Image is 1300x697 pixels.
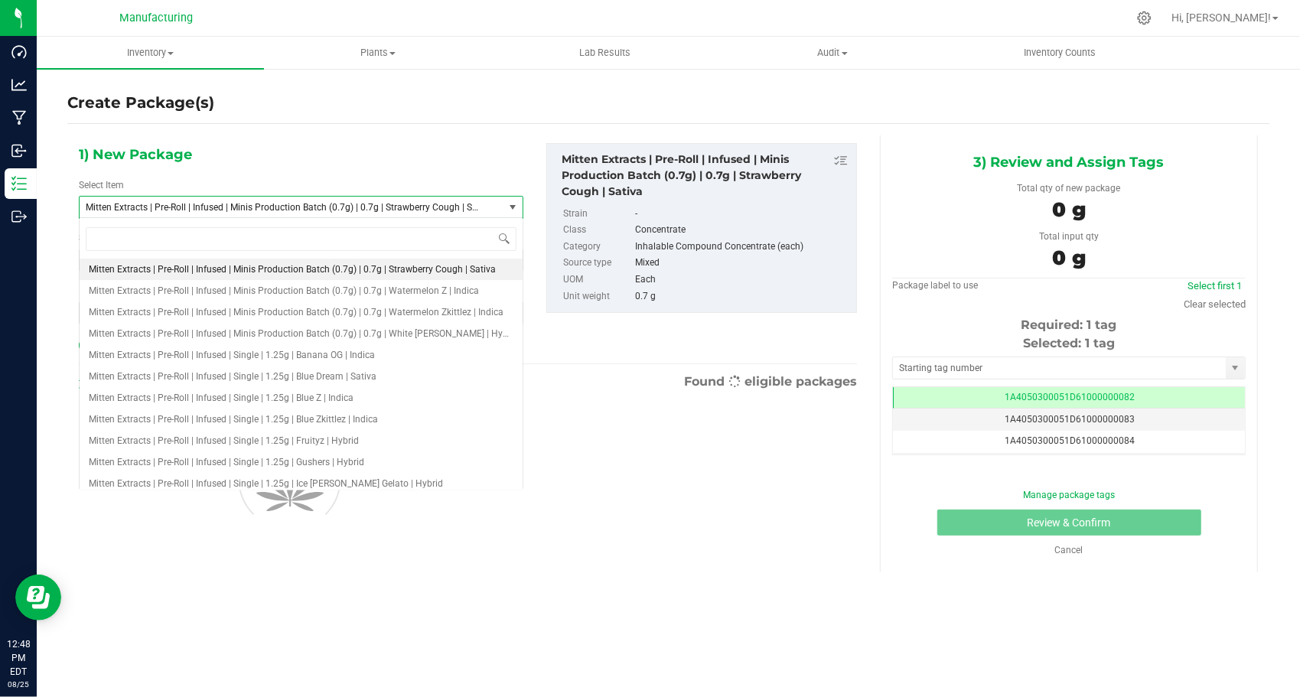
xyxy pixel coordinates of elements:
[1184,298,1246,310] a: Clear selected
[1188,280,1242,292] a: Select first 1
[7,637,30,679] p: 12:48 PM EDT
[491,37,718,69] a: Lab Results
[1005,414,1135,425] span: 1A4050300051D61000000083
[563,206,632,223] label: Strain
[37,37,264,69] a: Inventory
[503,197,523,218] span: select
[67,92,214,114] h4: Create Package(s)
[937,510,1201,536] button: Review & Confirm
[893,357,1226,379] input: Starting tag number
[563,288,632,305] label: Unit weight
[684,373,857,391] span: Found eligible packages
[562,151,849,200] div: Mitten Extracts | Pre-Roll | Infused | Minis Production Batch (0.7g) | 0.7g | Strawberry Cough | ...
[1023,336,1115,350] span: Selected: 1 tag
[1023,490,1115,500] a: Manage package tags
[946,37,1174,69] a: Inventory Counts
[86,202,481,213] span: Mitten Extracts | Pre-Roll | Infused | Minis Production Batch (0.7g) | 0.7g | Strawberry Cough | ...
[1005,435,1135,446] span: 1A4050300051D61000000084
[264,37,491,69] a: Plants
[635,206,849,223] div: -
[11,176,27,191] inline-svg: Inventory
[11,143,27,158] inline-svg: Inbound
[11,110,27,125] inline-svg: Manufacturing
[15,575,61,620] iframe: Resource center
[892,280,978,291] span: Package label to use
[11,209,27,224] inline-svg: Outbound
[265,46,490,60] span: Plants
[1039,231,1099,242] span: Total input qty
[7,679,30,690] p: 08/25
[1005,392,1135,402] span: 1A4050300051D61000000082
[1018,183,1121,194] span: Total qty of new package
[1021,318,1117,332] span: Required: 1 tag
[79,178,124,192] label: Select Item
[11,44,27,60] inline-svg: Dashboard
[1226,357,1245,379] span: select
[1135,11,1154,25] div: Manage settings
[563,222,632,239] label: Class
[719,37,946,69] a: Audit
[1052,197,1086,222] span: 0 g
[119,11,193,24] span: Manufacturing
[1171,11,1271,24] span: Hi, [PERSON_NAME]!
[563,239,632,256] label: Category
[37,46,264,60] span: Inventory
[635,239,849,256] div: Inhalable Compound Concentrate (each)
[559,46,651,60] span: Lab Results
[1052,246,1086,270] span: 0 g
[635,255,849,272] div: Mixed
[79,143,192,166] span: 1) New Package
[635,222,849,239] div: Concentrate
[563,272,632,288] label: UOM
[635,288,849,305] div: 0.7 g
[563,255,632,272] label: Source type
[1003,46,1116,60] span: Inventory Counts
[720,46,946,60] span: Audit
[974,151,1165,174] span: 3) Review and Assign Tags
[11,77,27,93] inline-svg: Analytics
[1055,545,1083,555] a: Cancel
[635,272,849,288] div: Each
